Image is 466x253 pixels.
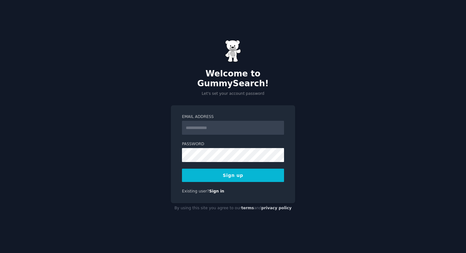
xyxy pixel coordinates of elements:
label: Password [182,141,284,147]
img: Gummy Bear [225,40,241,62]
a: privacy policy [261,206,292,210]
a: terms [241,206,254,210]
h2: Welcome to GummySearch! [171,69,295,89]
label: Email Address [182,114,284,120]
p: Let's set your account password [171,91,295,97]
a: Sign in [209,189,224,193]
button: Sign up [182,169,284,182]
span: Existing user? [182,189,209,193]
div: By using this site you agree to our and [171,203,295,213]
